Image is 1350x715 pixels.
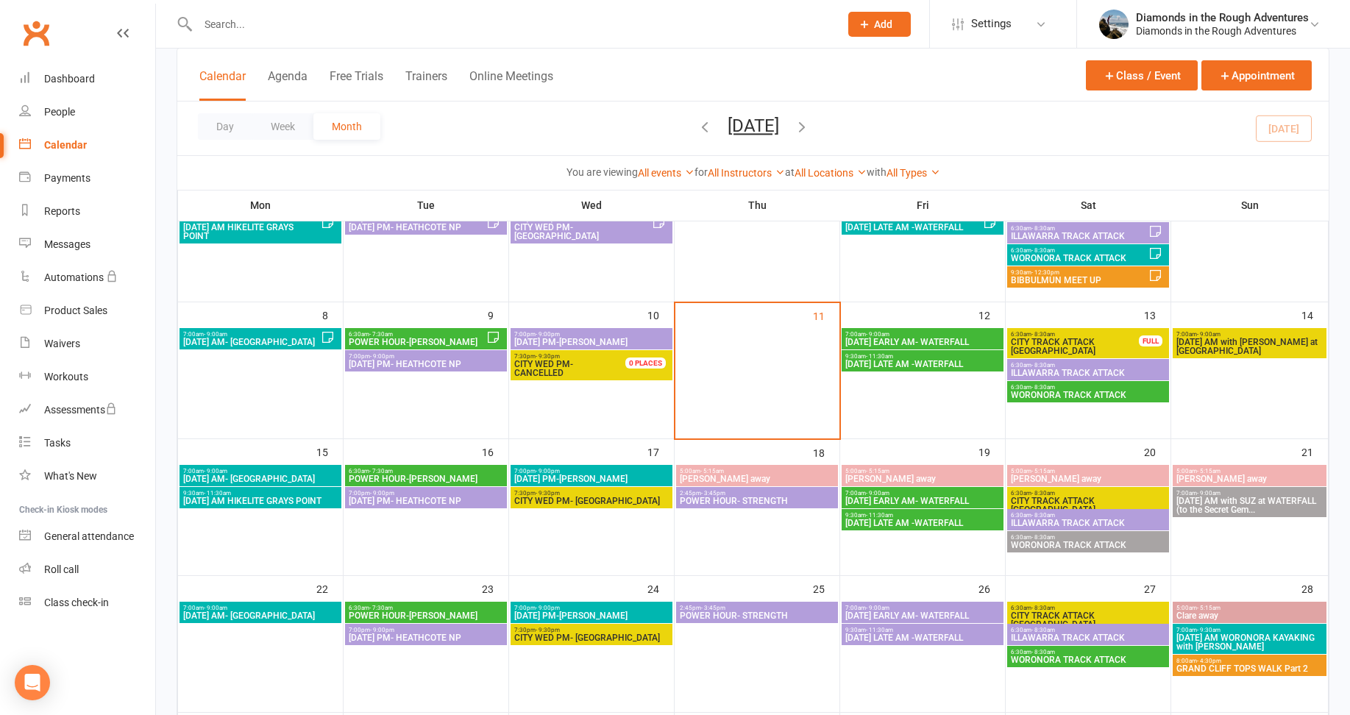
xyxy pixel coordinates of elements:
span: - 5:15am [866,468,889,474]
div: What's New [44,470,97,482]
span: - 9:00am [866,331,889,338]
span: 7:00pm [514,331,669,338]
div: 9 [488,302,508,327]
a: All Instructors [708,167,785,179]
span: [DATE] PM- HEATHCOTE NP [348,360,504,369]
span: [DATE] EARLY AM- WATERFALL [845,497,1001,505]
span: [PERSON_NAME] away [679,474,835,483]
span: - 8:30am [1031,649,1055,655]
span: - 8:30am [1031,605,1055,611]
span: 6:30am [1010,225,1148,232]
span: 9:30am [182,490,338,497]
div: 15 [316,439,343,463]
div: Workouts [44,371,88,383]
span: - 9:00pm [370,490,394,497]
span: - 3:45pm [701,605,725,611]
span: 5:00am [845,468,1001,474]
span: ILLAWARRA TRACK ATTACK [1010,232,1148,241]
button: [DATE] [728,115,779,136]
div: Diamonds in the Rough Adventures [1136,24,1309,38]
div: Automations [44,271,104,283]
span: CITY TRACK ATTACK [GEOGRAPHIC_DATA] [1010,497,1166,514]
span: Settings [971,7,1012,40]
div: Waivers [44,338,80,349]
span: 7:00am [1176,331,1324,338]
div: 17 [647,439,674,463]
div: 12 [978,302,1005,327]
span: [DATE] PM- HEATHCOTE NP [348,497,504,505]
span: - 9:00am [204,468,227,474]
span: - 11:30am [866,627,893,633]
span: [DATE] AM WORONORA KAYAKING with [PERSON_NAME] [1176,633,1324,651]
span: - 9:00pm [370,353,394,360]
span: 2:45pm [679,490,835,497]
span: CANCELLED [514,360,643,377]
span: 6:30am [1010,247,1148,254]
span: - 7:30am [369,331,393,338]
span: - 9:30am [1197,627,1221,633]
span: 9:30am [845,353,1001,360]
span: 5:00am [679,468,835,474]
div: 25 [813,576,839,600]
div: 0 PLACES [625,357,666,369]
a: Tasks [19,427,155,460]
span: - 8:30am [1031,362,1055,369]
button: Day [198,113,252,140]
a: All events [638,167,694,179]
a: Dashboard [19,63,155,96]
span: 7:00am [845,331,1001,338]
div: 8 [322,302,343,327]
div: Assessments [44,404,117,416]
span: - 11:30am [204,490,231,497]
div: 24 [647,576,674,600]
span: [PERSON_NAME] away [1176,474,1324,483]
span: 9:30am [1010,269,1148,276]
span: - 9:00pm [370,627,394,633]
span: ILLAWARRA TRACK ATTACK [1010,369,1166,377]
span: CITY TRACK ATTACK [GEOGRAPHIC_DATA] [1010,338,1140,355]
span: - 9:00pm [536,605,560,611]
span: 7:00am [845,490,1001,497]
a: Automations [19,261,155,294]
div: Roll call [44,563,79,575]
span: - 5:15am [1197,468,1221,474]
a: Calendar [19,129,155,162]
span: 5:00am [1176,468,1324,474]
a: Payments [19,162,155,195]
button: Calendar [199,69,246,101]
span: - 11:30am [866,512,893,519]
span: [DATE] AM- [GEOGRAPHIC_DATA] [182,338,321,346]
span: 2:45pm [679,605,835,611]
div: 16 [482,439,508,463]
span: 7:00pm [348,490,504,497]
a: Assessments [19,394,155,427]
span: - 8:30am [1031,331,1055,338]
span: 6:30am [1010,534,1166,541]
span: [DATE] AM with [PERSON_NAME] at [GEOGRAPHIC_DATA] [1176,338,1324,355]
span: - 9:00am [866,490,889,497]
span: 8:00am [1176,658,1324,664]
span: POWER HOUR- STRENGTH [679,497,835,505]
span: 7:00am [182,468,338,474]
div: Tasks [44,437,71,449]
span: - 7:30am [369,605,393,611]
div: 11 [813,303,839,327]
span: [DATE] AM HIKELITE GRAYS POINT [182,223,321,241]
strong: for [694,166,708,178]
button: Appointment [1201,60,1312,90]
span: 7:00pm [348,353,504,360]
button: Month [313,113,380,140]
span: - 9:30pm [536,627,560,633]
span: ILLAWARRA TRACK ATTACK [1010,633,1166,642]
span: - 7:30am [369,468,393,474]
span: 6:30am [1010,490,1166,497]
button: Trainers [405,69,447,101]
a: All Locations [795,167,867,179]
span: [DATE] AM- [GEOGRAPHIC_DATA] [182,474,338,483]
span: - 9:30pm [536,490,560,497]
span: 7:00am [182,605,338,611]
span: [PERSON_NAME] away [845,474,1001,483]
span: - 12:30pm [1031,269,1059,276]
span: Add [874,18,892,30]
span: [PERSON_NAME] away [1010,474,1166,483]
